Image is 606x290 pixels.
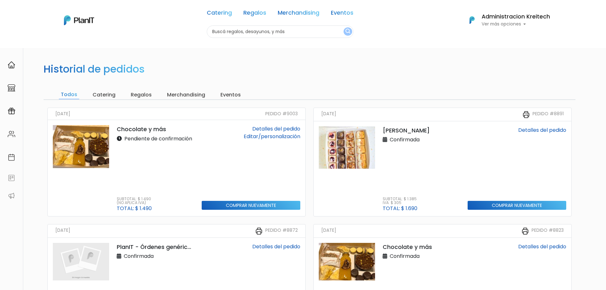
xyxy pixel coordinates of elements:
[207,10,232,18] a: Catering
[319,126,375,169] img: thumb_WhatsApp_Image_2023-11-27_at_16.04.15.jpeg
[321,110,336,118] small: [DATE]
[252,243,300,250] a: Detalles del pedido
[55,110,70,117] small: [DATE]
[117,206,152,211] p: Total: $ 1.490
[383,126,460,135] p: [PERSON_NAME]
[482,22,550,26] p: Ver más opciones
[265,227,298,235] small: Pedido #8872
[518,243,566,250] a: Detalles del pedido
[383,197,417,201] p: Subtotal: $ 1.385
[468,201,566,210] input: Comprar nuevamente
[521,227,529,235] img: printer-31133f7acbd7ec30ea1ab4a3b6864c9b5ed483bd8d1a339becc4798053a55bbc.svg
[207,25,353,38] input: Buscá regalos, desayunos, y más
[53,243,109,280] img: planit_placeholder-9427b205c7ae5e9bf800e9d23d5b17a34c4c1a44177066c4629bad40f2d9547d.png
[255,227,263,235] img: printer-31133f7acbd7ec30ea1ab4a3b6864c9b5ed483bd8d1a339becc4798053a55bbc.svg
[165,90,207,99] input: Merchandising
[265,110,298,117] small: Pedido #9003
[533,110,564,118] small: Pedido #8891
[117,252,154,260] p: Confirmada
[8,61,15,69] img: home-e721727adea9d79c4d83392d1f703f7f8bce08238fde08b1acbfd93340b81755.svg
[64,15,94,25] img: PlanIt Logo
[117,201,152,205] p: (No aplica IVA)
[8,107,15,115] img: campaigns-02234683943229c281be62815700db0a1741e53638e28bf9629b52c665b00959.svg
[252,125,300,132] a: Detalles del pedido
[383,201,417,205] p: IVA: $ 305
[383,136,420,144] p: Confirmada
[383,252,420,260] p: Confirmada
[8,130,15,138] img: people-662611757002400ad9ed0e3c099ab2801c6687ba6c219adb57efc949bc21e19d.svg
[278,10,319,18] a: Merchandising
[117,197,152,201] p: Subtotal: $ 1.490
[383,243,460,251] p: Chocolate y más
[91,90,117,99] input: Catering
[465,13,479,27] img: PlanIt Logo
[319,243,375,280] img: thumb_PHOTO-2022-03-20-15-00-19.jpg
[59,90,79,99] input: Todos
[518,126,566,134] a: Detalles del pedido
[522,111,530,118] img: printer-31133f7acbd7ec30ea1ab4a3b6864c9b5ed483bd8d1a339becc4798053a55bbc.svg
[55,227,70,235] small: [DATE]
[461,12,550,28] button: PlanIt Logo Administracion Kreitech Ver más opciones
[532,227,564,235] small: Pedido #8823
[53,125,109,168] img: thumb_PHOTO-2022-03-20-15-00-19.jpg
[383,206,417,211] p: Total: $ 1.690
[202,201,300,210] input: Comprar nuevamente
[8,192,15,200] img: partners-52edf745621dab592f3b2c58e3bca9d71375a7ef29c3b500c9f145b62cc070d4.svg
[219,90,243,99] input: Eventos
[482,14,550,20] h6: Administracion Kreitech
[117,125,194,133] p: Chocolate y más
[8,174,15,182] img: feedback-78b5a0c8f98aac82b08bfc38622c3050aee476f2c9584af64705fc4e61158814.svg
[117,135,192,143] p: Pendiente de confirmación
[8,153,15,161] img: calendar-87d922413cdce8b2cf7b7f5f62616a5cf9e4887200fb71536465627b3292af00.svg
[117,243,194,251] p: PlanIT - Órdenes genéricas
[331,10,353,18] a: Eventos
[8,84,15,92] img: marketplace-4ceaa7011d94191e9ded77b95e3339b90024bf715f7c57f8cf31f2d8c509eaba.svg
[44,63,145,75] h2: Historial de pedidos
[243,10,266,18] a: Regalos
[244,133,300,140] a: Editar/personalización
[345,29,350,35] img: search_button-432b6d5273f82d61273b3651a40e1bd1b912527efae98b1b7a1b2c0702e16a8d.svg
[321,227,336,235] small: [DATE]
[129,90,154,99] input: Regalos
